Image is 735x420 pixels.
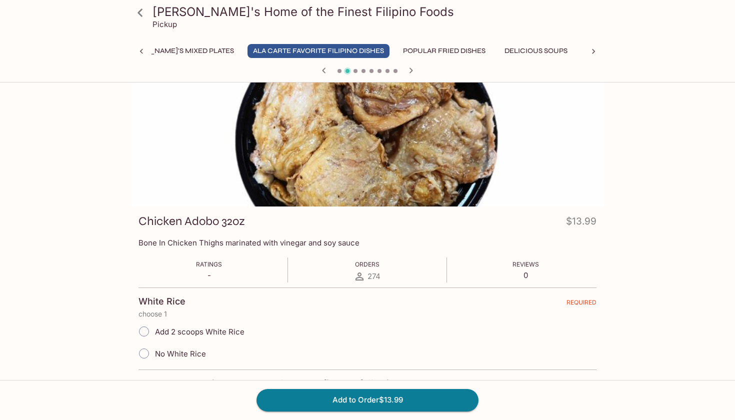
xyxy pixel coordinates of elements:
[581,44,686,58] button: Squid and Shrimp Dishes
[138,378,402,389] h4: For a smoother pickup process please confirm the following:
[152,4,599,19] h3: [PERSON_NAME]'s Home of the Finest Filipino Foods
[397,44,491,58] button: Popular Fried Dishes
[155,349,206,358] span: No White Rice
[566,298,596,310] span: REQUIRED
[256,389,478,411] button: Add to Order$13.99
[138,296,185,307] h4: White Rice
[367,271,380,281] span: 274
[566,213,596,233] h4: $13.99
[196,270,222,280] p: -
[196,260,222,268] span: Ratings
[138,213,245,229] h3: Chicken Adobo 32oz
[138,310,596,318] p: choose 1
[247,44,389,58] button: Ala Carte Favorite Filipino Dishes
[112,44,239,58] button: [PERSON_NAME]'s Mixed Plates
[499,44,573,58] button: Delicious Soups
[512,260,539,268] span: Reviews
[155,327,244,336] span: Add 2 scoops White Rice
[512,270,539,280] p: 0
[355,260,379,268] span: Orders
[152,19,177,29] p: Pickup
[131,74,603,206] div: Chicken Adobo 32oz
[138,238,596,247] p: Bone In Chicken Thighs marinated with vinegar and soy sauce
